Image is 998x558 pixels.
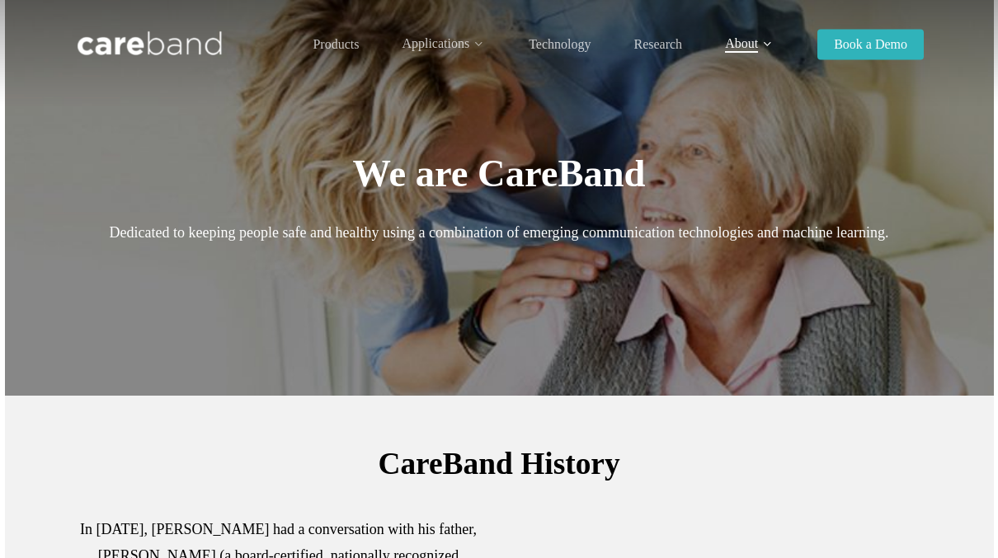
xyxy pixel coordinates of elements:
[74,219,924,246] p: Dedicated to keeping people safe and healthy using a combination of emerging communication techno...
[74,150,924,198] h1: We are CareBand
[313,37,359,51] span: Products
[633,38,682,51] a: Research
[633,37,682,51] span: Research
[834,37,907,51] span: Book a Demo
[817,38,924,51] a: Book a Demo
[529,37,591,51] span: Technology
[725,37,774,51] a: About
[402,36,469,50] span: Applications
[725,36,758,50] span: About
[378,447,619,481] span: CareBand History
[402,37,486,51] a: Applications
[529,38,591,51] a: Technology
[313,38,359,51] a: Products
